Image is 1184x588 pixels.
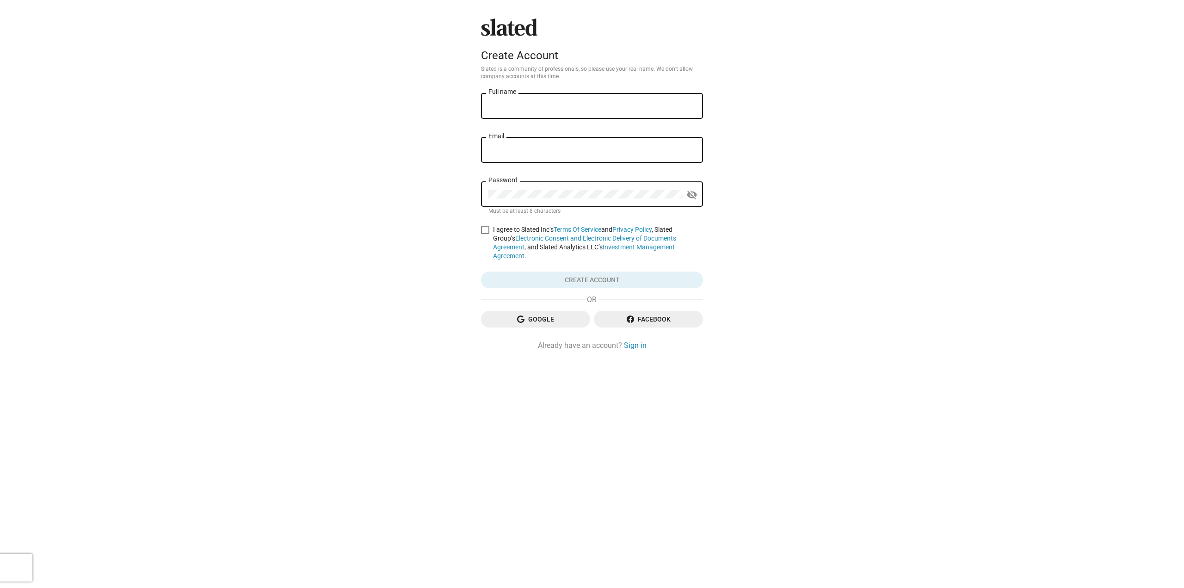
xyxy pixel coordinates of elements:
a: Privacy Policy [612,226,652,233]
span: I agree to Slated Inc’s and , Slated Group’s , and Slated Analytics LLC’s . [493,225,703,260]
a: Electronic Consent and Electronic Delivery of Documents Agreement [493,235,676,251]
mat-icon: visibility_off [686,188,697,202]
button: Show password [683,186,701,204]
a: Terms Of Service [554,226,601,233]
a: Sign in [624,340,647,350]
span: Facebook [601,311,696,328]
p: Slated is a community of professionals, so please use your real name. We don’t allow company acco... [481,66,703,80]
button: Google [481,311,590,328]
span: Google [488,311,583,328]
sl-branding: Create Account [481,19,703,66]
mat-hint: Must be at least 8 characters [488,208,561,215]
div: Already have an account? [481,340,703,350]
div: Create Account [481,49,703,62]
button: Facebook [594,311,703,328]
